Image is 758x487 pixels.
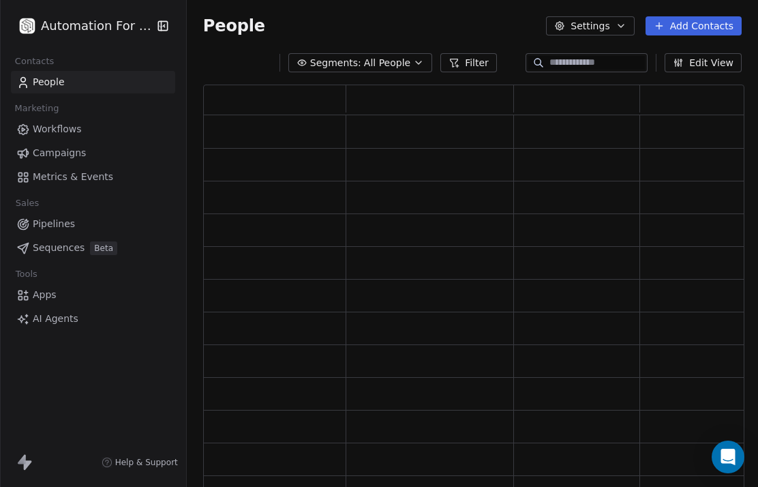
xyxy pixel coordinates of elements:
[11,237,175,259] a: SequencesBeta
[203,16,265,36] span: People
[11,213,175,235] a: Pipelines
[33,75,65,89] span: People
[16,14,147,38] button: Automation For Agencies
[11,118,175,141] a: Workflows
[11,142,175,164] a: Campaigns
[33,241,85,255] span: Sequences
[310,56,361,70] span: Segments:
[90,241,117,255] span: Beta
[11,71,175,93] a: People
[11,284,175,306] a: Apps
[9,51,60,72] span: Contacts
[665,53,742,72] button: Edit View
[33,217,75,231] span: Pipelines
[33,170,113,184] span: Metrics & Events
[33,122,82,136] span: Workflows
[115,457,178,468] span: Help & Support
[11,166,175,188] a: Metrics & Events
[646,16,742,35] button: Add Contacts
[10,264,43,284] span: Tools
[102,457,178,468] a: Help & Support
[11,308,175,330] a: AI Agents
[9,98,65,119] span: Marketing
[41,17,153,35] span: Automation For Agencies
[33,146,86,160] span: Campaigns
[440,53,497,72] button: Filter
[33,288,57,302] span: Apps
[10,193,45,213] span: Sales
[33,312,78,326] span: AI Agents
[19,18,35,34] img: white%20with%20black%20stroke.png
[546,16,634,35] button: Settings
[364,56,410,70] span: All People
[712,441,744,473] div: Open Intercom Messenger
